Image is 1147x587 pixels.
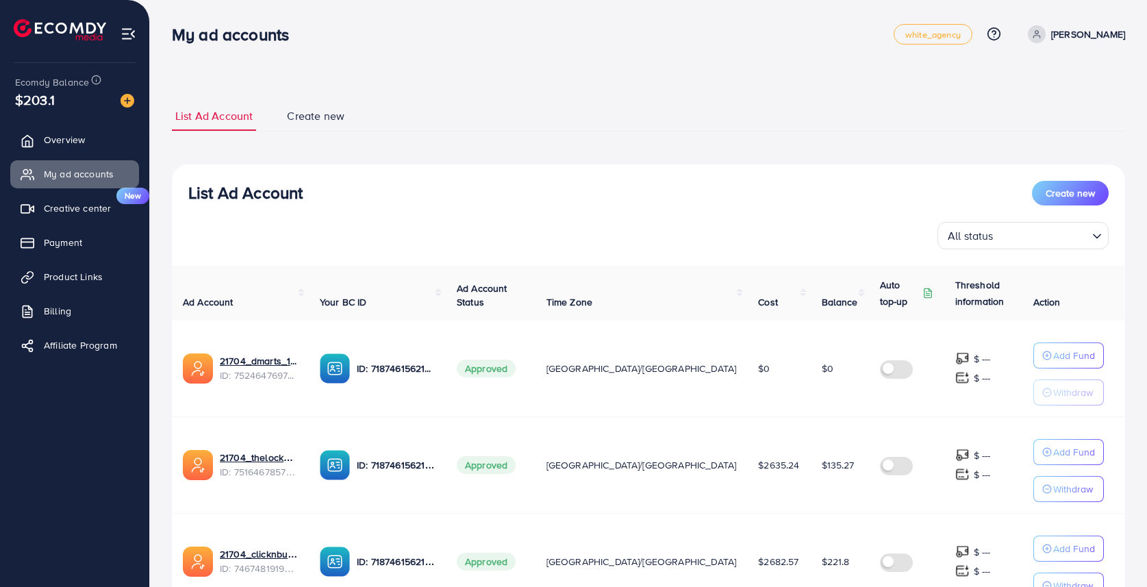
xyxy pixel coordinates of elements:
[44,167,114,181] span: My ad accounts
[10,195,139,222] a: Creative centerNew
[955,564,970,578] img: top-up amount
[758,295,778,309] span: Cost
[183,353,213,384] img: ic-ads-acc.e4c84228.svg
[457,553,516,571] span: Approved
[1033,295,1061,309] span: Action
[1051,26,1125,42] p: [PERSON_NAME]
[357,553,435,570] p: ID: 7187461562175750146
[546,458,737,472] span: [GEOGRAPHIC_DATA]/[GEOGRAPHIC_DATA]
[121,26,136,42] img: menu
[894,24,972,45] a: white_agency
[1033,536,1104,562] button: Add Fund
[1033,476,1104,502] button: Withdraw
[183,295,234,309] span: Ad Account
[546,295,592,309] span: Time Zone
[320,547,350,577] img: ic-ba-acc.ded83a64.svg
[1033,439,1104,465] button: Add Fund
[121,94,134,108] img: image
[10,332,139,359] a: Affiliate Program
[1053,384,1093,401] p: Withdraw
[10,263,139,290] a: Product Links
[758,362,770,375] span: $0
[183,450,213,480] img: ic-ads-acc.e4c84228.svg
[116,188,149,204] span: New
[320,353,350,384] img: ic-ba-acc.ded83a64.svg
[357,457,435,473] p: ID: 7187461562175750146
[183,547,213,577] img: ic-ads-acc.e4c84228.svg
[758,458,799,472] span: $2635.24
[457,360,516,377] span: Approved
[220,451,298,479] div: <span class='underline'>21704_thelocketlab_1750064069407</span></br>7516467857187029008
[10,229,139,256] a: Payment
[457,456,516,474] span: Approved
[357,360,435,377] p: ID: 7187461562175750146
[320,450,350,480] img: ic-ba-acc.ded83a64.svg
[14,19,106,40] img: logo
[1053,481,1093,497] p: Withdraw
[44,270,103,284] span: Product Links
[905,30,961,39] span: white_agency
[10,160,139,188] a: My ad accounts
[220,354,298,368] a: 21704_dmarts_1751968678379
[320,295,367,309] span: Your BC ID
[974,370,991,386] p: $ ---
[10,126,139,153] a: Overview
[175,108,253,124] span: List Ad Account
[44,236,82,249] span: Payment
[880,277,920,310] p: Auto top-up
[974,466,991,483] p: $ ---
[220,451,298,464] a: 21704_thelocketlab_1750064069407
[1046,186,1095,200] span: Create new
[1033,342,1104,369] button: Add Fund
[1022,25,1125,43] a: [PERSON_NAME]
[945,226,996,246] span: All status
[758,555,798,569] span: $2682.57
[44,338,117,352] span: Affiliate Program
[955,448,970,462] img: top-up amount
[955,351,970,366] img: top-up amount
[220,465,298,479] span: ID: 7516467857187029008
[457,282,507,309] span: Ad Account Status
[974,447,991,464] p: $ ---
[1089,525,1137,577] iframe: Chat
[287,108,344,124] span: Create new
[1053,444,1095,460] p: Add Fund
[188,183,303,203] h3: List Ad Account
[172,25,300,45] h3: My ad accounts
[15,75,89,89] span: Ecomdy Balance
[220,369,298,382] span: ID: 7524647697966678024
[937,222,1109,249] div: Search for option
[822,555,850,569] span: $221.8
[822,458,855,472] span: $135.27
[220,547,298,575] div: <span class='underline'>21704_clicknbuypk_1738658630816</span></br>7467481919945572369
[822,295,858,309] span: Balance
[546,555,737,569] span: [GEOGRAPHIC_DATA]/[GEOGRAPHIC_DATA]
[822,362,833,375] span: $0
[998,223,1087,246] input: Search for option
[955,545,970,559] img: top-up amount
[955,467,970,482] img: top-up amount
[10,297,139,325] a: Billing
[974,563,991,579] p: $ ---
[1053,347,1095,364] p: Add Fund
[44,133,85,147] span: Overview
[220,562,298,575] span: ID: 7467481919945572369
[1053,540,1095,557] p: Add Fund
[15,90,55,110] span: $203.1
[44,201,111,215] span: Creative center
[220,547,298,561] a: 21704_clicknbuypk_1738658630816
[974,351,991,367] p: $ ---
[546,362,737,375] span: [GEOGRAPHIC_DATA]/[GEOGRAPHIC_DATA]
[44,304,71,318] span: Billing
[974,544,991,560] p: $ ---
[1033,379,1104,405] button: Withdraw
[955,277,1022,310] p: Threshold information
[220,354,298,382] div: <span class='underline'>21704_dmarts_1751968678379</span></br>7524647697966678024
[1032,181,1109,205] button: Create new
[955,371,970,385] img: top-up amount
